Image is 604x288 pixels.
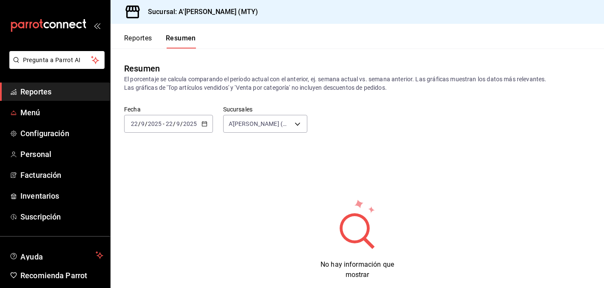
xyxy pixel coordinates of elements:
[130,120,138,127] input: --
[145,120,147,127] span: /
[20,169,103,181] span: Facturación
[20,148,103,160] span: Personal
[141,7,258,17] h3: Sucursal: A'[PERSON_NAME] (MTY)
[176,120,180,127] input: --
[124,75,590,92] p: El porcentaje se calcula comparando el período actual con el anterior, ej. semana actual vs. sema...
[124,34,152,48] button: Reportes
[9,51,105,69] button: Pregunta a Parrot AI
[124,62,160,75] div: Resumen
[165,120,173,127] input: --
[138,120,141,127] span: /
[124,106,213,112] label: Fecha
[124,34,196,48] div: navigation tabs
[20,250,92,260] span: Ayuda
[223,106,307,112] label: Sucursales
[6,62,105,71] a: Pregunta a Parrot AI
[20,86,103,97] span: Reportes
[183,120,197,127] input: ----
[20,270,103,281] span: Recomienda Parrot
[229,120,292,128] span: A'[PERSON_NAME] (MTY)
[23,56,91,65] span: Pregunta a Parrot AI
[180,120,183,127] span: /
[20,128,103,139] span: Configuración
[320,260,394,279] span: No hay información que mostrar
[20,190,103,202] span: Inventarios
[141,120,145,127] input: --
[94,22,100,29] button: open_drawer_menu
[173,120,176,127] span: /
[163,120,164,127] span: -
[20,211,103,222] span: Suscripción
[147,120,162,127] input: ----
[166,34,196,48] button: Resumen
[20,107,103,118] span: Menú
